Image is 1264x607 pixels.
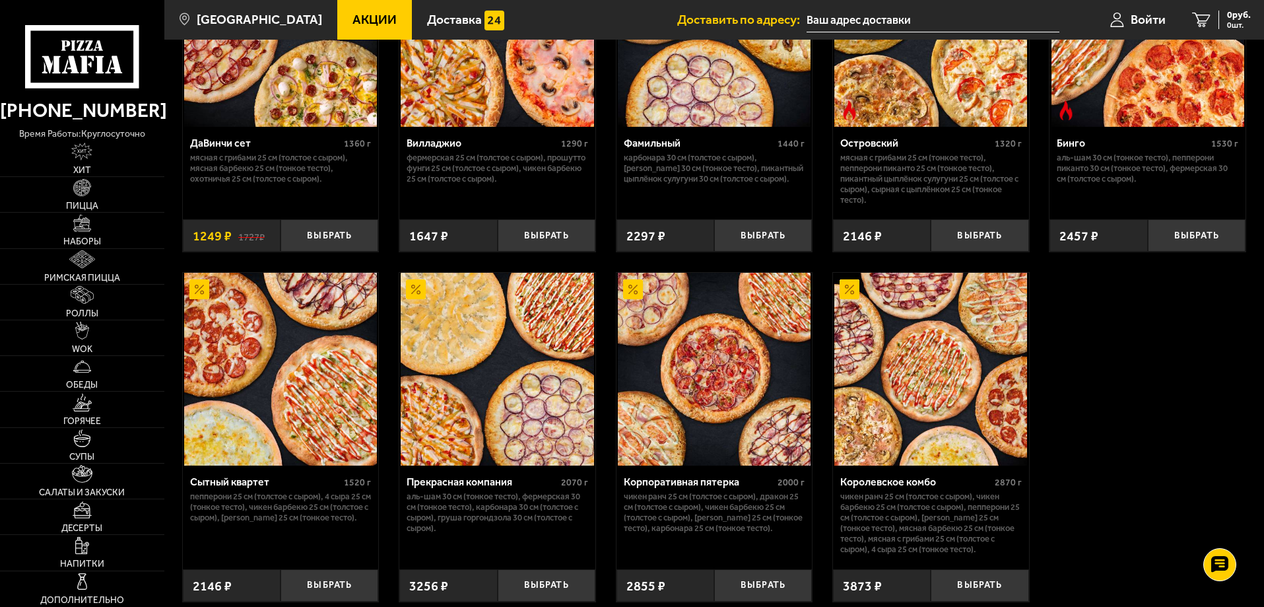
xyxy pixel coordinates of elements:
span: 2855 ₽ [626,578,665,594]
span: 2146 ₽ [193,578,232,594]
input: Ваш адрес доставки [807,8,1059,32]
button: Выбрать [931,219,1028,252]
span: 2146 ₽ [843,228,882,244]
span: 1320 г [995,138,1022,149]
button: Выбрать [498,569,595,602]
div: Королевское комбо [840,476,991,488]
span: Салаты и закуски [39,488,125,497]
div: Сытный квартет [190,476,341,488]
span: 1360 г [344,138,371,149]
img: Королевское комбо [834,273,1027,466]
span: Войти [1131,13,1166,26]
span: Акции [352,13,397,26]
span: 2297 ₽ [626,228,665,244]
p: Аль-Шам 30 см (тонкое тесто), Фермерская 30 см (тонкое тесто), Карбонара 30 см (толстое с сыром),... [407,491,588,534]
div: Вилладжио [407,137,558,149]
button: Выбрать [1148,219,1246,252]
span: Наборы [63,237,101,246]
span: 1647 ₽ [409,228,448,244]
div: Прекрасная компания [407,476,558,488]
img: Корпоративная пятерка [618,273,811,466]
span: [GEOGRAPHIC_DATA] [197,13,322,26]
p: Мясная с грибами 25 см (тонкое тесто), Пепперони Пиканто 25 см (тонкое тесто), Пикантный цыплёнок... [840,153,1022,205]
a: АкционныйКорпоративная пятерка [616,273,813,466]
span: Дополнительно [40,596,124,605]
div: ДаВинчи сет [190,137,341,149]
button: Выбрать [498,219,595,252]
a: АкционныйПрекрасная компания [399,273,595,466]
span: 1440 г [778,138,805,149]
span: Доставить по адресу: [677,13,807,26]
span: 1290 г [561,138,588,149]
span: WOK [72,345,92,354]
span: 0 руб. [1227,11,1251,20]
span: Доставка [427,13,482,26]
button: Выбрать [281,569,378,602]
p: Пепперони 25 см (толстое с сыром), 4 сыра 25 см (тонкое тесто), Чикен Барбекю 25 см (толстое с сы... [190,491,372,523]
span: Римская пицца [44,273,120,283]
span: 2070 г [561,477,588,488]
img: Острое блюдо [1056,100,1076,120]
img: Сытный квартет [184,273,377,466]
span: 2457 ₽ [1059,228,1098,244]
span: 3873 ₽ [843,578,882,594]
span: 0 шт. [1227,21,1251,29]
span: 2000 г [778,477,805,488]
img: Акционный [189,279,209,299]
a: АкционныйКоролевское комбо [833,273,1029,466]
span: Обеды [66,380,98,390]
p: Чикен Ранч 25 см (толстое с сыром), Дракон 25 см (толстое с сыром), Чикен Барбекю 25 см (толстое ... [624,491,805,534]
span: Горячее [63,417,101,426]
span: Супы [69,452,94,462]
p: Чикен Ранч 25 см (толстое с сыром), Чикен Барбекю 25 см (толстое с сыром), Пепперони 25 см (толст... [840,491,1022,555]
p: Мясная с грибами 25 см (толстое с сыром), Мясная Барбекю 25 см (тонкое тесто), Охотничья 25 см (т... [190,153,372,184]
img: Акционный [406,279,426,299]
img: Акционный [840,279,859,299]
span: 2870 г [995,477,1022,488]
button: Выбрать [931,569,1028,602]
span: Хит [73,166,91,175]
span: 1530 г [1211,138,1238,149]
span: Десерты [61,524,102,533]
div: Бинго [1057,137,1208,149]
div: Островский [840,137,991,149]
img: Акционный [623,279,643,299]
button: Выбрать [281,219,378,252]
span: Напитки [60,559,104,569]
p: Карбонара 30 см (толстое с сыром), [PERSON_NAME] 30 см (тонкое тесто), Пикантный цыплёнок сулугун... [624,153,805,184]
p: Аль-Шам 30 см (тонкое тесто), Пепперони Пиканто 30 см (тонкое тесто), Фермерская 30 см (толстое с... [1057,153,1238,184]
a: АкционныйСытный квартет [183,273,379,466]
img: 15daf4d41897b9f0e9f617042186c801.svg [484,11,504,30]
s: 1727 ₽ [238,229,265,242]
img: Острое блюдо [840,100,859,120]
img: Прекрасная компания [401,273,593,466]
button: Выбрать [714,569,812,602]
button: Выбрать [714,219,812,252]
span: Пицца [66,201,98,211]
div: Корпоративная пятерка [624,476,775,488]
span: 1520 г [344,477,371,488]
p: Фермерская 25 см (толстое с сыром), Прошутто Фунги 25 см (толстое с сыром), Чикен Барбекю 25 см (... [407,153,588,184]
span: Роллы [66,309,98,318]
span: 1249 ₽ [193,228,232,244]
div: Фамильный [624,137,775,149]
span: 3256 ₽ [409,578,448,594]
